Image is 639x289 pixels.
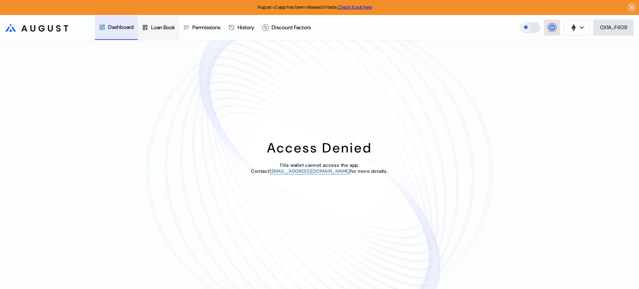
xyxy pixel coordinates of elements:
div: Discount Factors [272,24,311,31]
button: chain logo [564,20,589,36]
div: Dashboard [108,24,134,31]
span: This wallet cannot access the app. Contact for more details. [251,162,388,174]
a: [EMAIL_ADDRESS][DOMAIN_NAME] [270,168,350,174]
div: Loan Book [151,24,175,31]
button: 0X1A...F409 [593,20,634,36]
a: Dashboard [95,15,138,40]
a: Loan Book [138,15,179,40]
div: Access Denied [267,139,372,156]
div: Permissions [192,24,220,31]
a: Check it out here [337,4,372,10]
img: chain logo [570,24,577,31]
span: August v2 app has been released in beta. [258,4,372,10]
a: History [224,15,258,40]
div: 0X1A...F409 [600,24,627,31]
a: Permissions [179,15,224,40]
a: Discount Factors [258,15,315,40]
div: History [238,24,254,31]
